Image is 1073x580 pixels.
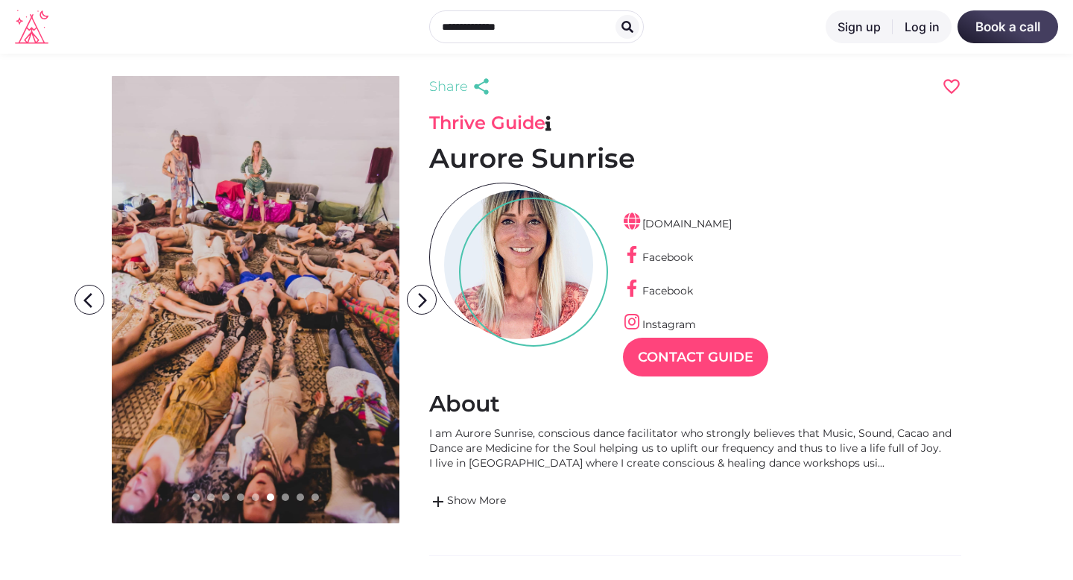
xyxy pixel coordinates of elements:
a: Contact Guide [623,338,768,376]
a: Log in [893,10,952,43]
a: Instagram [623,318,696,331]
a: Facebook [623,250,693,264]
i: arrow_back_ios [77,286,107,315]
span: add [429,493,447,511]
div: I am Aurore Sunrise, conscious dance facilitator who strongly believes that Music, Sound, Cacao a... [429,426,961,470]
a: Share [429,76,495,97]
h3: Thrive Guide [429,112,961,134]
a: Facebook [623,284,693,297]
h2: About [429,390,961,418]
a: addShow More [429,493,961,511]
h1: Aurore Sunrise [429,142,961,175]
span: Share [429,76,468,97]
i: arrow_forward_ios [408,286,437,315]
a: Book a call [958,10,1058,43]
a: [DOMAIN_NAME] [623,217,732,230]
a: Sign up [826,10,893,43]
